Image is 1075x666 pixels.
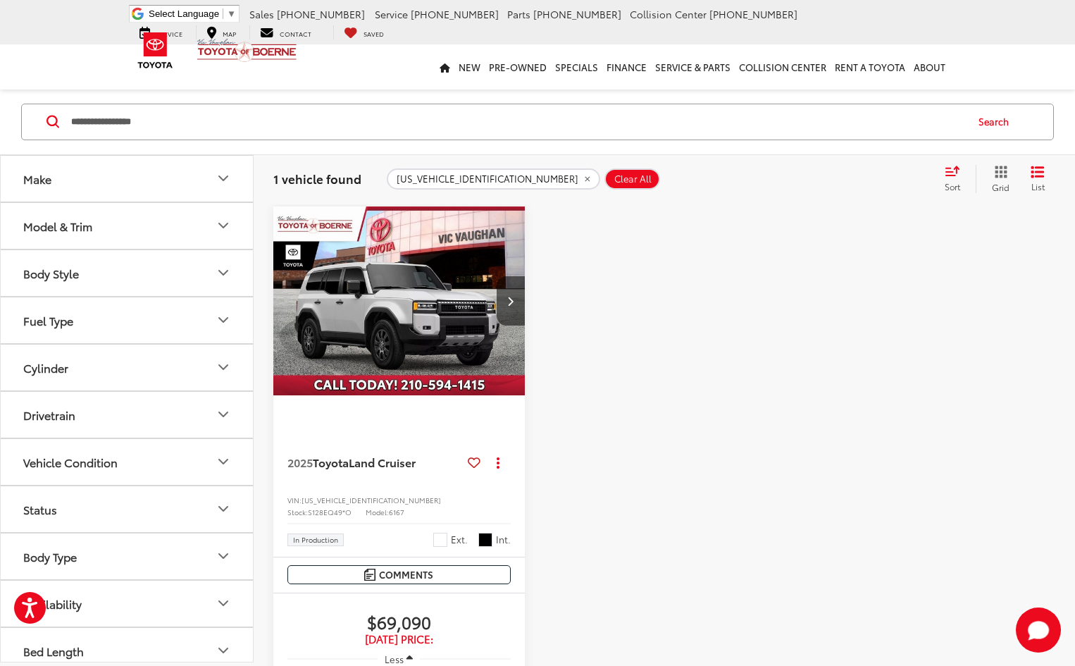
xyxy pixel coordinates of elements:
a: Select Language​ [149,8,236,19]
span: 1 vehicle found [273,170,361,187]
span: $69,090 [287,611,511,632]
button: Fuel TypeFuel Type [1,297,254,343]
span: Collision Center [630,7,707,21]
span: Stock: [287,507,308,517]
button: Body TypeBody Type [1,534,254,579]
div: 2025 Toyota Land Cruiser Land Cruiser 0 [273,206,526,395]
span: List [1031,180,1045,192]
div: Body Style [23,266,79,280]
span: Sort [945,180,960,192]
span: Select Language [149,8,219,19]
button: Grid View [976,165,1020,193]
span: [PHONE_NUMBER] [709,7,797,21]
span: 2025 [287,454,313,470]
a: My Saved Vehicles [333,25,394,39]
button: AvailabilityAvailability [1,581,254,627]
div: Body Style [215,264,232,281]
button: Search [965,104,1029,140]
div: Cylinder [23,361,68,374]
input: Search by Make, Model, or Keyword [70,105,965,139]
div: Make [23,172,51,185]
button: Actions [486,450,511,474]
a: Finance [602,44,651,90]
span: Sales [249,7,274,21]
span: Int. [496,533,511,546]
span: Service [375,7,408,21]
span: Land Cruiser [349,454,416,470]
span: ▼ [227,8,236,19]
div: Cylinder [215,359,232,376]
span: S128EQ49*O [308,507,352,517]
svg: Start Chat [1016,608,1061,653]
div: Bed Length [215,642,232,659]
img: Comments [364,569,375,581]
div: Vehicle Condition [23,455,118,469]
span: dropdown dots [497,457,499,468]
div: Model & Trim [23,219,92,233]
span: [DATE] Price: [287,632,511,646]
button: Select sort value [938,165,976,193]
button: remove JTEABFAJ5SK046645 [387,168,600,190]
a: About [909,44,950,90]
a: Contact [249,25,322,39]
button: MakeMake [1,156,254,202]
span: Saved [363,29,384,38]
div: Availability [23,597,82,610]
button: Comments [287,565,511,584]
a: Rent a Toyota [831,44,909,90]
a: Service [129,25,193,39]
a: Pre-Owned [485,44,551,90]
div: Drivetrain [215,406,232,423]
button: List View [1020,165,1055,193]
div: Body Type [23,550,77,563]
span: In Production [293,536,338,543]
span: Parts [507,7,530,21]
a: Service & Parts: Opens in a new tab [651,44,735,90]
span: Ext. [451,533,468,546]
button: Clear All [604,168,660,190]
span: Grid [992,181,1009,193]
button: Model & TrimModel & Trim [1,203,254,249]
span: Clear All [614,173,652,185]
span: Model: [366,507,389,517]
div: Availability [215,595,232,612]
div: Fuel Type [23,314,73,327]
span: Toyota [313,454,349,470]
span: Black Leather [478,533,492,547]
span: [PHONE_NUMBER] [533,7,621,21]
a: New [454,44,485,90]
img: Vic Vaughan Toyota of Boerne [197,38,297,63]
div: Vehicle Condition [215,453,232,470]
button: CylinderCylinder [1,345,254,390]
span: [PHONE_NUMBER] [277,7,365,21]
div: Bed Length [23,644,84,658]
button: Body StyleBody Style [1,250,254,296]
button: Toggle Chat Window [1016,608,1061,653]
span: Ice Cap [433,533,447,547]
div: Body Type [215,548,232,565]
button: Vehicle ConditionVehicle Condition [1,439,254,485]
img: Toyota [129,27,182,73]
button: Next image [497,276,525,326]
span: VIN: [287,495,302,505]
span: Comments [379,568,433,581]
button: DrivetrainDrivetrain [1,392,254,438]
span: [PHONE_NUMBER] [411,7,499,21]
div: Make [215,170,232,187]
a: Map [196,25,247,39]
div: Status [215,500,232,517]
div: Status [23,502,57,516]
span: [US_VEHICLE_IDENTIFICATION_NUMBER] [397,173,578,185]
span: [US_VEHICLE_IDENTIFICATION_NUMBER] [302,495,441,505]
a: 2025 Toyota Land Cruiser FT4WD2025 Toyota Land Cruiser FT4WD2025 Toyota Land Cruiser FT4WD2025 To... [273,206,526,395]
a: Home [435,44,454,90]
a: 2025ToyotaLand Cruiser [287,455,462,470]
a: Specials [551,44,602,90]
button: StatusStatus [1,486,254,532]
div: Drivetrain [23,408,75,421]
div: Model & Trim [215,217,232,234]
a: Collision Center [735,44,831,90]
div: Fuel Type [215,312,232,328]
